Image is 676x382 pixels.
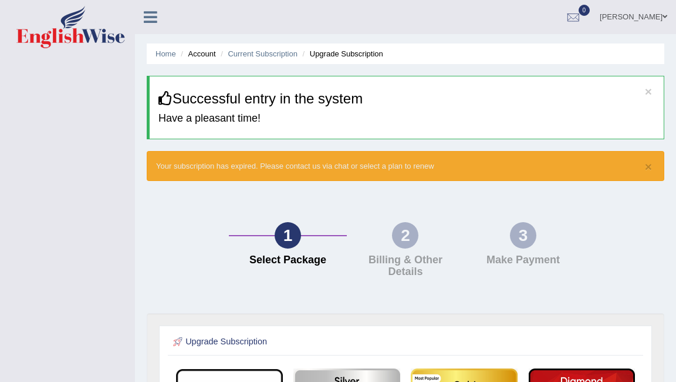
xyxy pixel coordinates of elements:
[228,49,298,58] a: Current Subscription
[275,222,301,249] div: 1
[147,151,664,181] div: Your subscription has expired. Please contact us via chat or select a plan to renew
[470,254,576,266] h4: Make Payment
[235,254,340,266] h4: Select Package
[158,91,655,106] h3: Successful entry in the system
[510,222,536,249] div: 3
[645,160,652,173] button: ×
[392,222,418,249] div: 2
[579,5,590,16] span: 0
[158,113,655,125] h4: Have a pleasant time!
[156,49,176,58] a: Home
[353,254,458,278] h4: Billing & Other Details
[645,85,652,98] button: ×
[178,48,215,59] li: Account
[300,48,383,59] li: Upgrade Subscription
[171,334,462,350] h2: Upgrade Subscription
